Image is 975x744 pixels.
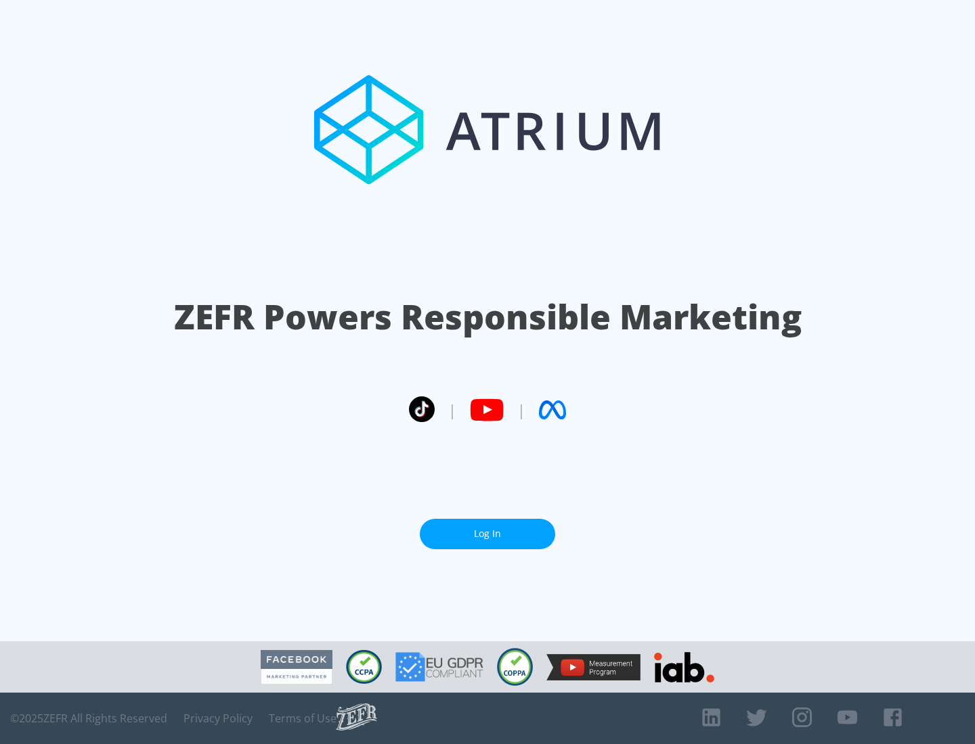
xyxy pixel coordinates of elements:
img: YouTube Measurement Program [546,654,641,680]
img: Facebook Marketing Partner [261,650,332,684]
h1: ZEFR Powers Responsible Marketing [174,294,802,340]
img: IAB [654,652,714,682]
span: | [517,400,525,420]
img: COPPA Compliant [497,648,533,686]
img: CCPA Compliant [346,650,382,684]
img: GDPR Compliant [395,652,483,682]
span: © 2025 ZEFR All Rights Reserved [10,712,167,725]
a: Privacy Policy [183,712,253,725]
a: Terms of Use [269,712,337,725]
a: Log In [420,519,555,549]
span: | [448,400,456,420]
